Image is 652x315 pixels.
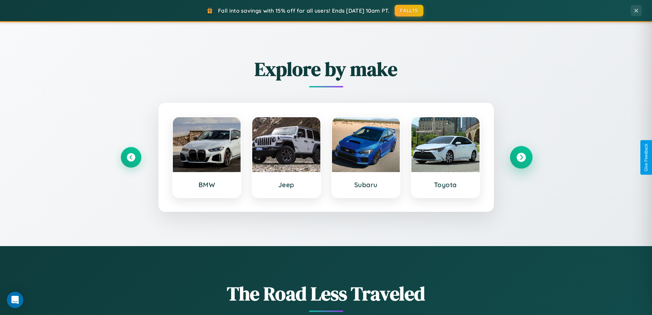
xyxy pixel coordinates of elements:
span: Fall into savings with 15% off for all users! Ends [DATE] 10am PT. [218,7,389,14]
h3: Subaru [339,181,393,189]
h3: BMW [180,181,234,189]
h2: Explore by make [121,56,532,82]
h1: The Road Less Traveled [121,280,532,307]
h3: Jeep [259,181,314,189]
div: Open Intercom Messenger [7,292,23,308]
button: FALL15 [395,5,423,16]
h3: Toyota [418,181,473,189]
div: Give Feedback [644,144,649,171]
